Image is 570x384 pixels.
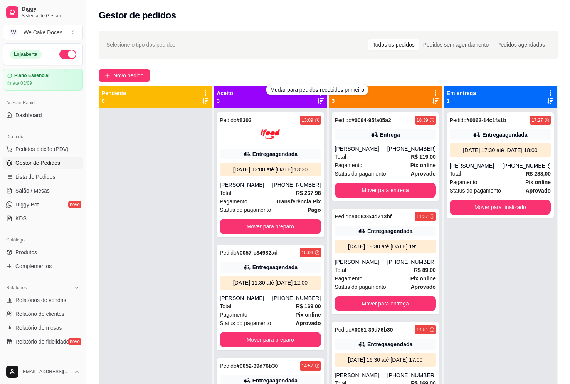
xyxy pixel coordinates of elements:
span: Pedido [335,327,352,333]
div: [PHONE_NUMBER] [502,162,551,169]
strong: R$ 288,00 [526,171,551,177]
div: 17:27 [531,117,543,123]
span: Pedido [220,117,237,123]
span: Salão / Mesas [15,187,50,195]
img: ifood [261,125,280,144]
span: Total [335,266,346,274]
div: 14:51 [417,327,428,333]
article: Plano Essencial [14,73,49,79]
p: 3 [332,97,362,105]
div: [PHONE_NUMBER] [387,145,436,153]
button: Mover para finalizado [450,200,551,215]
span: Pagamento [220,197,247,206]
p: 1 [447,97,476,105]
div: [DATE] 16:30 até [DATE] 17:00 [338,356,433,364]
div: 11:37 [417,213,428,220]
div: [DATE] 17:30 até [DATE] 18:00 [453,146,548,154]
span: Total [220,189,231,197]
div: [PHONE_NUMBER] [272,294,321,302]
div: Todos os pedidos [368,39,419,50]
article: até 03/09 [13,80,32,86]
span: Pedido [220,250,237,256]
strong: Pix online [525,179,551,185]
p: 3 [217,97,233,105]
div: [PERSON_NAME] [335,258,387,266]
span: Lista de Pedidos [15,173,55,181]
a: Salão / Mesas [3,184,83,197]
span: KDS [15,215,27,222]
div: [PERSON_NAME] [220,181,272,189]
strong: aprovado [526,188,551,194]
p: 0 [102,97,126,105]
span: Status do pagamento [335,283,386,291]
div: Entrega agendada [367,340,412,348]
span: Pedido [450,117,467,123]
span: Gestor de Pedidos [15,159,60,167]
p: Em entrega [447,89,476,97]
div: Acesso Rápido [3,97,83,109]
button: [EMAIL_ADDRESS][DOMAIN_NAME] [3,362,83,381]
strong: R$ 119,00 [411,154,436,160]
strong: # 8303 [237,117,252,123]
div: Mudar para pedidos recebidos primeiro [266,84,368,95]
span: Relatório de mesas [15,324,62,332]
div: Entrega agendada [252,263,298,271]
span: Dashboard [15,111,42,119]
span: Sistema de Gestão [22,13,80,19]
button: Mover para preparo [220,219,321,234]
a: KDS [3,212,83,225]
div: Pedidos sem agendamento [419,39,493,50]
div: [PHONE_NUMBER] [387,371,436,379]
span: Pedidos balcão (PDV) [15,145,69,153]
strong: aprovado [410,171,435,177]
div: [PERSON_NAME] [220,294,272,302]
strong: Pix online [410,162,436,168]
strong: # 0051-39d76b30 [351,327,393,333]
strong: # 0057-e34982ad [237,250,278,256]
button: Novo pedido [99,69,150,82]
span: Pedido [220,363,237,369]
span: Diggy Bot [15,201,39,208]
strong: # 0052-39d76b30 [237,363,278,369]
p: Pendente [102,89,126,97]
div: 18:39 [417,117,428,123]
strong: R$ 89,00 [414,267,436,273]
div: [DATE] 13:00 até [DATE] 13:30 [223,166,318,173]
strong: Pix online [295,312,321,318]
strong: # 0063-54d713bf [351,213,392,220]
div: Entrega agendada [367,227,412,235]
div: Catálogo [3,234,83,246]
a: Relatório de mesas [3,322,83,334]
span: Selecione o tipo dos pedidos [106,40,175,49]
span: [EMAIL_ADDRESS][DOMAIN_NAME] [22,369,71,375]
div: 15:06 [301,250,313,256]
span: Total [335,153,346,161]
span: Novo pedido [113,71,144,80]
span: Pagamento [220,310,247,319]
span: Status do pagamento [335,169,386,178]
span: Pedido [335,213,352,220]
button: Mover para entrega [335,296,436,311]
button: Mover para preparo [220,332,321,347]
span: Status do pagamento [220,206,271,214]
a: Produtos [3,246,83,258]
a: Gestor de Pedidos [3,157,83,169]
div: We Cake Doces ... [24,29,67,36]
div: Pedidos agendados [493,39,549,50]
span: Relatórios de vendas [15,296,66,304]
div: [PERSON_NAME] [450,162,502,169]
span: Pagamento [450,178,478,186]
button: Alterar Status [59,50,76,59]
span: plus [105,73,110,78]
a: Relatório de fidelidadenovo [3,335,83,348]
a: Diggy Botnovo [3,198,83,211]
strong: R$ 267,98 [296,190,321,196]
span: Total [450,169,461,178]
div: [DATE] 18:30 até [DATE] 19:00 [338,243,433,250]
span: Relatórios [6,285,27,291]
a: Complementos [3,260,83,272]
a: Plano Essencialaté 03/09 [3,69,83,91]
strong: Pago [308,207,321,213]
div: Loja aberta [10,50,42,59]
p: Aceito [217,89,233,97]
